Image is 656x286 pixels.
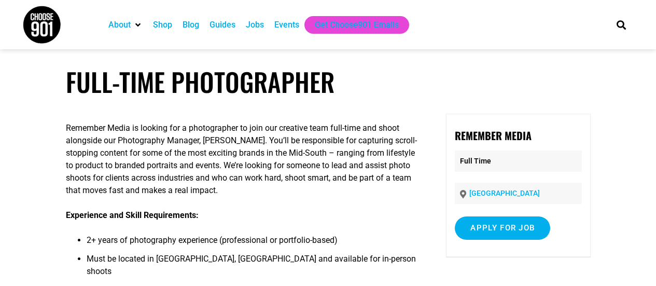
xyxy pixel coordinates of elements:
input: Apply for job [455,216,550,240]
li: 2+ years of photography experience (professional or portfolio-based) [87,234,420,253]
a: [GEOGRAPHIC_DATA] [469,189,540,197]
div: Search [612,16,630,33]
p: Remember Media is looking for a photographer to join our creative team full-time and shoot alongs... [66,122,420,197]
div: About [103,16,148,34]
li: Must be located in [GEOGRAPHIC_DATA], [GEOGRAPHIC_DATA] and available for in-person shoots [87,253,420,284]
a: Jobs [246,19,264,31]
a: Guides [210,19,235,31]
a: Blog [183,19,199,31]
a: Get Choose901 Emails [315,19,399,31]
p: Full Time [455,151,581,172]
a: Shop [153,19,172,31]
strong: Remember Media [455,128,532,143]
h1: Full-Time Photographer [66,66,591,97]
strong: Experience and Skill Requirements: [66,210,199,220]
nav: Main nav [103,16,599,34]
a: About [108,19,131,31]
a: Events [274,19,299,31]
